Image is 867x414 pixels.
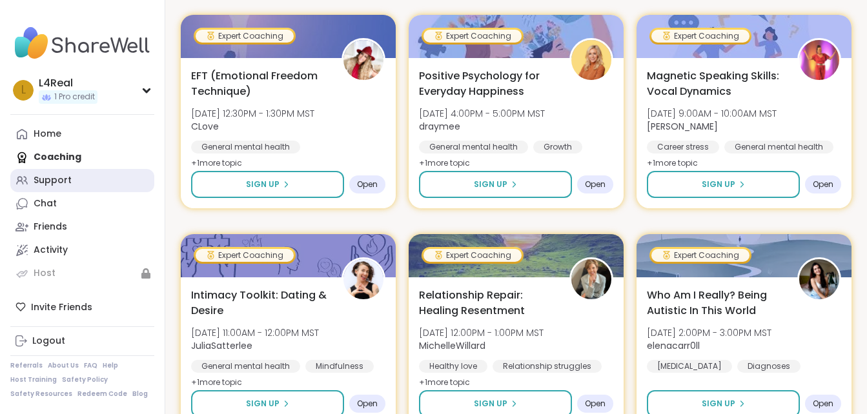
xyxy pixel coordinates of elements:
div: Expert Coaching [423,249,522,262]
div: Home [34,128,61,141]
b: [PERSON_NAME] [647,120,718,133]
div: Expert Coaching [196,249,294,262]
a: FAQ [84,361,97,370]
div: Invite Friends [10,295,154,319]
span: Sign Up [474,398,507,409]
a: Host [10,262,154,285]
div: Mindfulness [305,360,374,373]
button: Sign Up [419,171,572,198]
span: L [21,82,26,99]
div: Growth [533,141,582,153]
b: draymee [419,120,460,133]
img: Lisa_LaCroix [799,40,839,80]
div: Expert Coaching [196,30,294,43]
span: 1 Pro credit [54,92,95,103]
div: Expert Coaching [651,249,750,262]
img: CLove [343,40,383,80]
a: Help [103,361,118,370]
div: General mental health [191,141,300,153]
div: Expert Coaching [651,30,750,43]
div: Healthy love [419,360,487,373]
b: CLove [191,120,219,133]
div: Relationship struggles [493,360,602,373]
span: [DATE] 12:30PM - 1:30PM MST [191,107,314,120]
a: Chat [10,192,154,215]
span: Sign Up [474,179,507,190]
span: Open [585,399,606,409]
span: Magnetic Speaking Skills: Vocal Dynamics [647,68,783,99]
span: Open [357,399,378,409]
div: Activity [34,244,68,257]
span: Who Am I Really? Being Autistic In This World [647,288,783,319]
div: Career stress [647,141,719,153]
span: Sign Up [246,398,280,409]
span: [DATE] 11:00AM - 12:00PM MST [191,326,319,339]
span: Relationship Repair: Healing Resentment [419,288,555,319]
div: Support [34,174,72,187]
a: Activity [10,239,154,262]
div: General mental health [419,141,528,153]
img: MichelleWillard [571,259,611,299]
span: [DATE] 12:00PM - 1:00PM MST [419,326,544,339]
span: Open [813,179,833,190]
button: Sign Up [647,171,800,198]
b: elenacarr0ll [647,339,700,352]
span: Positive Psychology for Everyday Happiness [419,68,555,99]
span: [DATE] 4:00PM - 5:00PM MST [419,107,545,120]
div: Expert Coaching [423,30,522,43]
div: Logout [32,335,65,348]
a: About Us [48,361,79,370]
img: ShareWell Nav Logo [10,21,154,66]
span: Open [813,399,833,409]
a: Blog [132,389,148,399]
b: MichelleWillard [419,339,485,352]
span: [DATE] 2:00PM - 3:00PM MST [647,326,771,339]
div: Diagnoses [737,360,801,373]
span: Intimacy Toolkit: Dating & Desire [191,288,327,319]
a: Home [10,123,154,146]
a: Referrals [10,361,43,370]
div: [MEDICAL_DATA] [647,360,732,373]
a: Friends [10,215,154,239]
span: [DATE] 9:00AM - 10:00AM MST [647,107,777,120]
div: Host [34,267,56,280]
div: L4Real [39,76,97,90]
span: Open [585,179,606,190]
span: Sign Up [246,179,280,190]
img: elenacarr0ll [799,259,839,299]
div: General mental health [191,360,300,373]
span: Open [357,179,378,190]
button: Sign Up [191,171,344,198]
span: Sign Up [702,398,735,409]
div: General mental health [724,141,833,153]
div: Friends [34,221,67,233]
a: Redeem Code [77,389,127,399]
b: JuliaSatterlee [191,339,252,352]
a: Logout [10,330,154,353]
a: Host Training [10,375,57,384]
a: Safety Policy [62,375,108,384]
img: draymee [571,40,611,80]
img: JuliaSatterlee [343,259,383,299]
span: Sign Up [702,179,735,190]
div: Chat [34,197,57,210]
span: EFT (Emotional Freedom Technique) [191,68,327,99]
a: Support [10,169,154,192]
a: Safety Resources [10,389,72,399]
